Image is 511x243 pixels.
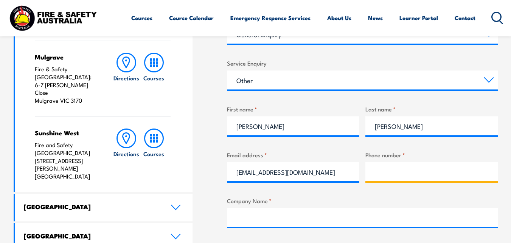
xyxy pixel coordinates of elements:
[140,53,168,105] a: Courses
[113,129,140,180] a: Directions
[227,151,359,159] label: Email address
[143,74,164,82] h6: Courses
[35,53,98,61] h4: Mulgrave
[169,9,214,27] a: Course Calendar
[35,65,98,105] p: Fire & Safety [GEOGRAPHIC_DATA]: 6-7 [PERSON_NAME] Close Mulgrave VIC 3170
[365,151,498,159] label: Phone number
[399,9,438,27] a: Learner Portal
[140,129,168,180] a: Courses
[455,9,475,27] a: Contact
[131,9,152,27] a: Courses
[24,202,159,211] h4: [GEOGRAPHIC_DATA]
[365,105,498,113] label: Last name
[24,232,159,240] h4: [GEOGRAPHIC_DATA]
[35,141,98,180] p: Fire and Safety [GEOGRAPHIC_DATA] [STREET_ADDRESS][PERSON_NAME] [GEOGRAPHIC_DATA]
[327,9,351,27] a: About Us
[113,150,139,158] h6: Directions
[113,53,140,105] a: Directions
[230,9,311,27] a: Emergency Response Services
[227,59,498,67] label: Service Enquiry
[368,9,383,27] a: News
[143,150,164,158] h6: Courses
[15,194,193,221] a: [GEOGRAPHIC_DATA]
[227,196,498,205] label: Company Name
[113,74,139,82] h6: Directions
[227,105,359,113] label: First name
[35,129,98,137] h4: Sunshine West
